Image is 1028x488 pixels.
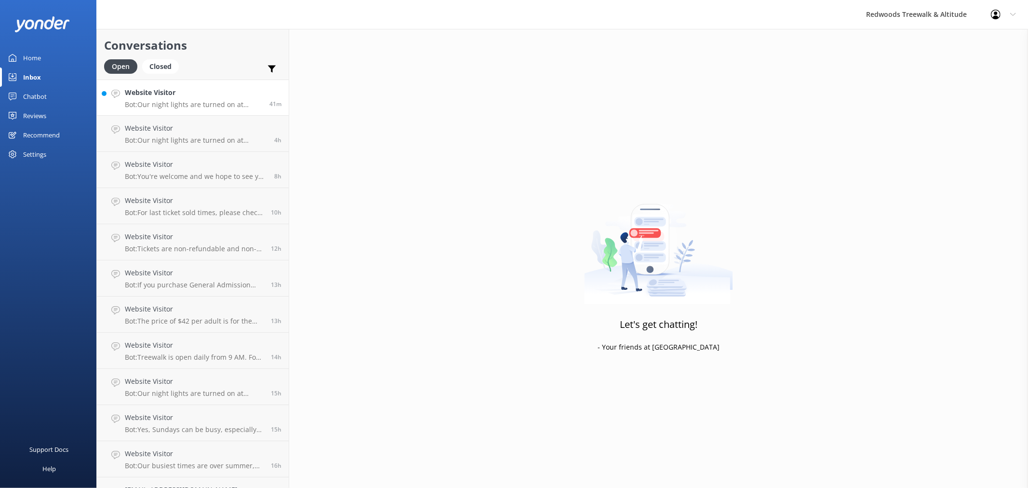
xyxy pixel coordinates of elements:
[97,80,289,116] a: Website VisitorBot:Our night lights are turned on at sunset, and the night walk starts 20 minutes...
[97,333,289,369] a: Website VisitorBot:Treewalk is open daily from 9 AM. For last ticket sold times, please check our...
[30,440,69,459] div: Support Docs
[104,59,137,74] div: Open
[271,389,281,397] span: Sep 07 2025 06:09pm (UTC +12:00) Pacific/Auckland
[142,59,179,74] div: Closed
[125,208,264,217] p: Bot: For last ticket sold times, please check our website FAQs [URL][DOMAIN_NAME].
[97,260,289,297] a: Website VisitorBot:If you purchase General Admission tickets onsite, you may need to wait in line...
[125,159,267,170] h4: Website Visitor
[125,304,264,314] h4: Website Visitor
[584,184,733,304] img: artwork of a man stealing a conversation from at giant smartphone
[125,195,264,206] h4: Website Visitor
[125,268,264,278] h4: Website Visitor
[125,244,264,253] p: Bot: Tickets are non-refundable and non-transferable.
[14,16,70,32] img: yonder-white-logo.png
[97,441,289,477] a: Website VisitorBot:Our busiest times are over summer, public/school holidays, and weekends, parti...
[125,353,264,362] p: Bot: Treewalk is open daily from 9 AM. For last ticket sold times, please check our website FAQs ...
[598,342,720,352] p: - Your friends at [GEOGRAPHIC_DATA]
[97,224,289,260] a: Website VisitorBot:Tickets are non-refundable and non-transferable.12h
[125,231,264,242] h4: Website Visitor
[97,405,289,441] a: Website VisitorBot:Yes, Sundays can be busy, especially during peak periods like summer and publi...
[274,136,281,144] span: Sep 08 2025 05:07am (UTC +12:00) Pacific/Auckland
[23,125,60,145] div: Recommend
[125,461,264,470] p: Bot: Our busiest times are over summer, public/school holidays, and weekends, particularly at nig...
[271,244,281,253] span: Sep 07 2025 08:44pm (UTC +12:00) Pacific/Auckland
[42,459,56,478] div: Help
[23,87,47,106] div: Chatbot
[271,208,281,217] span: Sep 07 2025 10:46pm (UTC +12:00) Pacific/Auckland
[271,425,281,434] span: Sep 07 2025 05:51pm (UTC +12:00) Pacific/Auckland
[125,412,264,423] h4: Website Visitor
[125,100,262,109] p: Bot: Our night lights are turned on at sunset, and the night walk starts 20 minutes thereafter. W...
[104,36,281,54] h2: Conversations
[125,389,264,398] p: Bot: Our night lights are turned on at sunset, and the night walk starts 20 minutes thereafter. W...
[125,87,262,98] h4: Website Visitor
[271,281,281,289] span: Sep 07 2025 08:33pm (UTC +12:00) Pacific/Auckland
[125,425,264,434] p: Bot: Yes, Sundays can be busy, especially during peak periods like summer and public/school holid...
[274,172,281,180] span: Sep 08 2025 01:00am (UTC +12:00) Pacific/Auckland
[104,61,142,71] a: Open
[271,317,281,325] span: Sep 07 2025 08:04pm (UTC +12:00) Pacific/Auckland
[125,376,264,387] h4: Website Visitor
[125,317,264,325] p: Bot: The price of $42 per adult is for the General Admission Treewalk or Nightlights. If you are ...
[269,100,281,108] span: Sep 08 2025 09:02am (UTC +12:00) Pacific/Auckland
[23,106,46,125] div: Reviews
[97,152,289,188] a: Website VisitorBot:You're welcome and we hope to see you at [GEOGRAPHIC_DATA] & Altitude soon!8h
[97,369,289,405] a: Website VisitorBot:Our night lights are turned on at sunset, and the night walk starts 20 minutes...
[620,317,697,332] h3: Let's get chatting!
[97,297,289,333] a: Website VisitorBot:The price of $42 per adult is for the General Admission Treewalk or Nightlight...
[125,281,264,289] p: Bot: If you purchase General Admission tickets onsite, you may need to wait in line, especially d...
[271,461,281,470] span: Sep 07 2025 05:42pm (UTC +12:00) Pacific/Auckland
[271,353,281,361] span: Sep 07 2025 07:28pm (UTC +12:00) Pacific/Auckland
[125,448,264,459] h4: Website Visitor
[97,188,289,224] a: Website VisitorBot:For last ticket sold times, please check our website FAQs [URL][DOMAIN_NAME].10h
[125,123,267,134] h4: Website Visitor
[23,48,41,68] div: Home
[23,68,41,87] div: Inbox
[142,61,184,71] a: Closed
[23,145,46,164] div: Settings
[125,340,264,351] h4: Website Visitor
[97,116,289,152] a: Website VisitorBot:Our night lights are turned on at sunset, and the night walk starts 20 minutes...
[125,136,267,145] p: Bot: Our night lights are turned on at sunset, and the night walk starts 20 minutes thereafter. W...
[125,172,267,181] p: Bot: You're welcome and we hope to see you at [GEOGRAPHIC_DATA] & Altitude soon!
